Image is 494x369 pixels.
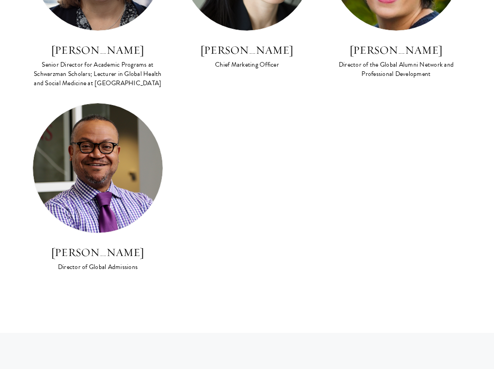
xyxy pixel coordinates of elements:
div: Director of Global Admissions [32,263,163,272]
a: [PERSON_NAME] Director of Global Admissions [32,103,163,273]
div: Senior Director for Academic Programs at Schwarzman Scholars; Lecturer in Global Health and Socia... [32,60,163,88]
h3: [PERSON_NAME] [32,244,163,260]
div: Chief Marketing Officer [182,60,312,69]
h3: [PERSON_NAME] [331,42,462,58]
h3: [PERSON_NAME] [32,42,163,58]
div: Director of the Global Alumni Network and Professional Development [331,60,462,79]
h3: [PERSON_NAME] [182,42,312,58]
